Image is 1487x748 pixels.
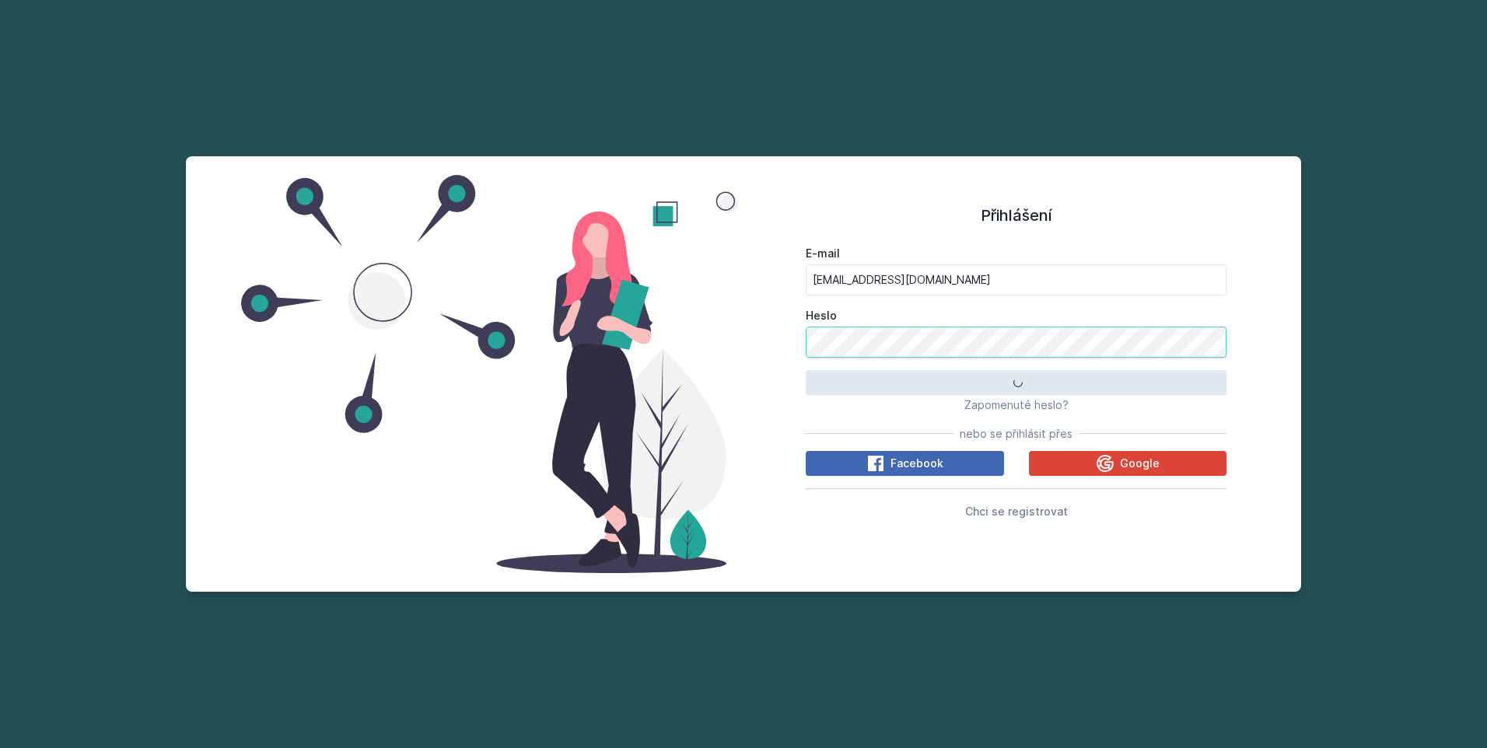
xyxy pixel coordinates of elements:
[1120,456,1160,471] span: Google
[806,370,1226,395] button: Přihlásit se
[965,502,1068,520] button: Chci se registrovat
[960,426,1072,442] span: nebo se přihlásit přes
[1029,451,1227,476] button: Google
[806,451,1004,476] button: Facebook
[890,456,943,471] span: Facebook
[670,667,817,697] div: Zadal jsi špatné heslo
[965,505,1068,518] span: Chci se registrovat
[806,264,1226,295] input: Tvoje e-mailová adresa
[806,246,1226,261] label: E-mail
[964,398,1069,411] span: Zapomenuté heslo?
[806,204,1226,227] h1: Přihlášení
[806,308,1226,323] label: Heslo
